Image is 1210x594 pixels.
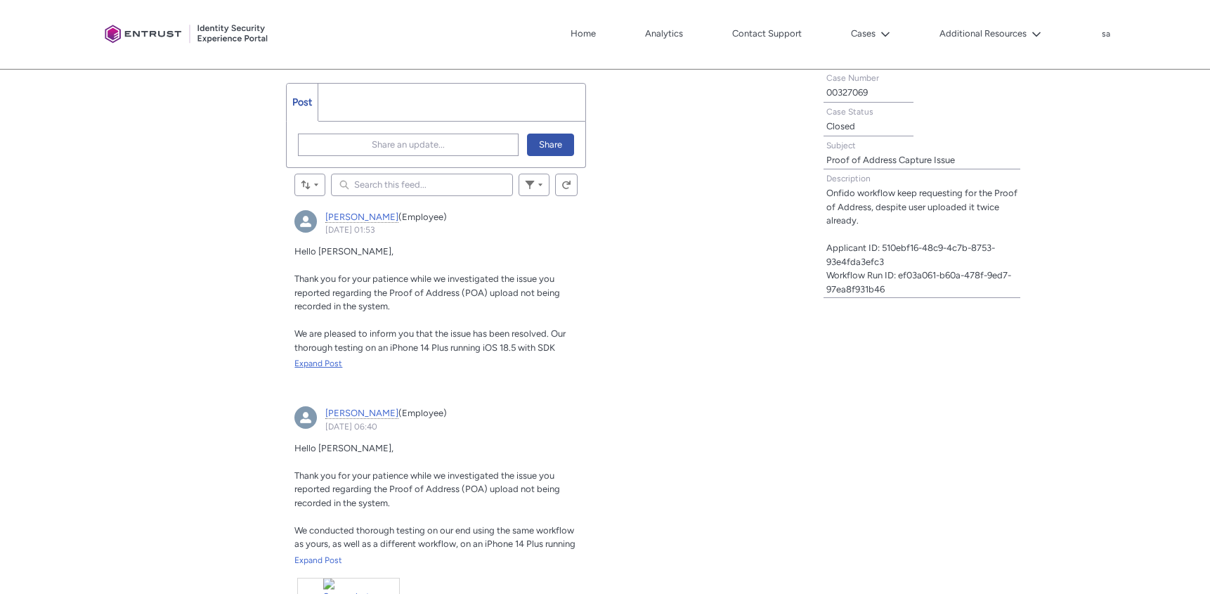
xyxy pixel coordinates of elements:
[294,210,317,233] div: Zeeshan
[294,246,393,257] span: Hello [PERSON_NAME],
[826,174,871,183] span: Description
[567,23,599,44] a: Home
[826,87,868,98] lightning-formatted-text: 00327069
[398,212,447,222] span: (Employee)
[826,155,955,165] lightning-formatted-text: Proof of Address Capture Issue
[294,554,578,567] a: Expand Post
[331,174,513,196] input: Search this feed...
[286,202,586,390] article: Zeeshan, 19 August 2025 at 01:53
[325,422,377,432] a: [DATE] 06:40
[294,443,393,453] span: Hello [PERSON_NAME],
[826,121,855,131] lightning-formatted-text: Closed
[294,406,317,429] img: External User - Zeeshan (null)
[325,212,398,223] a: [PERSON_NAME]
[325,225,375,235] a: [DATE] 01:53
[294,406,317,429] div: Zeeshan
[294,273,560,311] span: Thank you for your patience while we investigated the issue you reported regarding the Proof of A...
[1101,26,1111,40] button: User Profile sa
[298,134,519,156] button: Share an update...
[826,73,879,83] span: Case Number
[826,107,873,117] span: Case Status
[292,96,312,108] span: Post
[294,357,578,370] a: Expand Post
[826,141,856,150] span: Subject
[372,134,445,155] span: Share an update...
[527,134,574,156] button: Share
[826,188,1017,295] lightning-formatted-text: Onfido workflow keep requesting for the Proof of Address, despite user uploaded it twice already....
[555,174,578,196] button: Refresh this feed
[294,525,575,563] span: We conducted thorough testing on our end using the same workflow as yours, as well as a different...
[294,328,566,380] span: We are pleased to inform you that the issue has been resolved. Our thorough testing on an iPhone ...
[847,23,894,44] button: Cases
[286,83,586,168] div: Chatter Publisher
[398,408,447,418] span: (Employee)
[294,210,317,233] img: External User - Zeeshan (null)
[642,23,687,44] a: Analytics, opens in new tab
[1102,30,1110,39] p: sa
[287,84,318,121] a: Post
[325,408,398,419] a: [PERSON_NAME]
[294,470,560,508] span: Thank you for your patience while we investigated the issue you reported regarding the Proof of A...
[539,134,562,155] span: Share
[936,23,1045,44] button: Additional Resources
[729,23,805,44] a: Contact Support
